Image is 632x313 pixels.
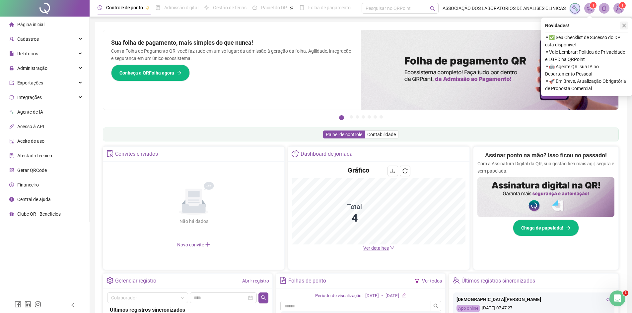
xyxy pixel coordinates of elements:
span: notification [587,5,593,11]
span: ⚬ ✅ Seu Checklist de Sucesso do DP está disponível [545,34,628,48]
span: Clube QR - Beneficios [17,211,61,217]
img: banner%2F8d14a306-6205-4263-8e5b-06e9a85ad873.png [361,30,619,110]
div: Gerenciar registro [115,275,156,287]
p: Com a Assinatura Digital da QR, sua gestão fica mais ágil, segura e sem papelada. [477,160,614,175]
span: Contabilidade [367,132,396,137]
span: ⚬ Vale Lembrar: Política de Privacidade e LGPD na QRPoint [545,48,628,63]
button: 6 [374,115,377,119]
span: Gestão de férias [213,5,246,10]
a: Ver detalhes down [363,245,394,251]
span: Conheça a QRFolha agora [119,69,174,77]
span: instagram [35,301,41,308]
span: Agente de IA [17,109,43,115]
h2: Sua folha de pagamento, mais simples do que nunca! [111,38,353,47]
span: user-add [9,37,14,41]
span: lock [9,66,14,71]
button: 2 [350,115,353,119]
sup: 1 [590,2,597,9]
span: dashboard [252,5,257,10]
div: [DEMOGRAPHIC_DATA][PERSON_NAME] [456,296,611,303]
span: plus [205,242,210,247]
span: audit [9,139,14,143]
span: Atestado técnico [17,153,52,158]
a: Ver todos [422,278,442,284]
span: download [390,168,395,174]
span: eye [606,297,611,302]
button: 4 [362,115,365,119]
span: bell [601,5,607,11]
span: facebook [15,301,21,308]
span: Página inicial [17,22,44,27]
span: Chega de papelada! [521,224,563,232]
span: 1 [592,3,595,8]
span: Admissão digital [164,5,198,10]
iframe: Intercom live chat [609,290,625,306]
span: file [9,51,14,56]
span: linkedin [25,301,31,308]
span: book [300,5,304,10]
span: filter [415,279,419,283]
span: sync [9,95,14,100]
a: Abrir registro [242,278,269,284]
div: Convites enviados [115,148,158,160]
span: Controle de ponto [106,5,143,10]
span: file-text [280,277,287,284]
p: Com a Folha de Pagamento QR, você faz tudo em um só lugar: da admissão à geração da folha. Agilid... [111,47,353,62]
span: Relatórios [17,51,38,56]
span: pie-chart [292,150,299,157]
img: sparkle-icon.fc2bf0ac1784a2077858766a79e2daf3.svg [571,5,579,12]
span: reload [402,168,408,174]
span: Administração [17,66,47,71]
span: left [70,303,75,307]
span: Cadastros [17,36,39,42]
span: search [261,295,266,300]
span: api [9,124,14,129]
span: setting [106,277,113,284]
button: Conheça a QRFolha agora [111,65,190,81]
span: search [430,6,435,11]
div: [DATE] 07:47:27 [456,305,611,312]
div: Não há dados [163,218,224,225]
span: search [433,303,439,309]
span: Aceite de uso [17,138,44,144]
span: info-circle [9,197,14,202]
span: ⚬ 🤖 Agente QR: sua IA no Departamento Pessoal [545,63,628,78]
span: 1 [623,290,628,296]
span: home [9,22,14,27]
span: Exportações [17,80,43,85]
sup: Atualize o seu contato no menu Meus Dados [619,2,626,9]
span: Financeiro [17,182,39,187]
div: Dashboard de jornada [301,148,353,160]
span: arrow-right [566,226,571,230]
span: solution [106,150,113,157]
div: Folhas de ponto [288,275,326,287]
div: Últimos registros sincronizados [461,275,535,287]
span: export [9,80,14,85]
span: Ver detalhes [363,245,389,251]
span: Gerar QRCode [17,168,47,173]
h2: Assinar ponto na mão? Isso ficou no passado! [485,151,607,160]
span: Central de ajuda [17,197,51,202]
h4: Gráfico [348,166,369,175]
span: pushpin [146,6,150,10]
div: Período de visualização: [315,292,363,299]
div: App online [456,305,480,312]
span: edit [402,293,406,297]
span: Acesso à API [17,124,44,129]
span: 1 [621,3,624,8]
button: 3 [356,115,359,119]
div: [DATE] [386,292,399,299]
div: [DATE] [365,292,379,299]
button: 7 [380,115,383,119]
div: - [382,292,383,299]
img: banner%2F02c71560-61a6-44d4-94b9-c8ab97240462.png [477,177,614,217]
span: Novidades ! [545,22,569,29]
img: 9673 [614,3,624,13]
span: Folha de pagamento [308,5,351,10]
span: dollar [9,183,14,187]
button: 1 [339,115,344,120]
span: ⚬ 🚀 Em Breve, Atualização Obrigatória de Proposta Comercial [545,78,628,92]
span: close [622,23,626,28]
span: Novo convite [177,242,210,247]
span: Painel de controle [326,132,362,137]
